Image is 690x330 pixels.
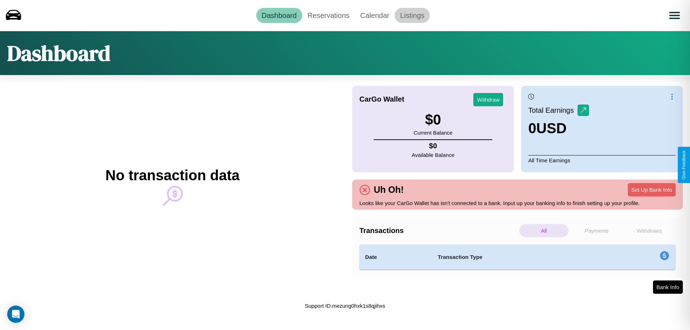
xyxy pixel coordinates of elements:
h4: Uh Oh! [370,185,407,195]
a: Reservations [302,8,355,23]
div: Open Intercom Messenger [7,306,24,323]
p: Current Balance [414,128,452,138]
h2: No transaction data [105,167,239,183]
h4: CarGo Wallet [359,95,404,103]
p: Payments [572,224,621,237]
p: Support ID: mezung0hxk1s8qjihxs [305,301,385,311]
h3: 0 USD [528,120,589,136]
table: simple table [359,245,676,270]
p: Withdraws [625,224,674,237]
p: All [519,224,569,237]
button: Withdraw [473,93,503,106]
a: Listings [395,8,430,23]
p: Total Earnings [528,104,578,117]
button: Set Up Bank Info [628,183,676,196]
p: Available Balance [412,150,455,160]
p: All Time Earnings [528,155,676,165]
p: Looks like your CarGo Wallet has isn't connected to a bank. Input up your banking info to finish ... [359,198,676,208]
a: Dashboard [256,8,302,23]
a: Calendar [355,8,395,23]
h4: $ 0 [412,142,455,150]
h3: $ 0 [414,112,452,128]
h4: Transactions [359,227,517,235]
div: Give Feedback [681,150,686,180]
h1: Dashboard [7,38,110,68]
h4: Transaction Type [438,253,601,261]
button: Bank Info [653,280,683,294]
h4: Date [365,253,426,261]
button: Open menu [664,5,685,25]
